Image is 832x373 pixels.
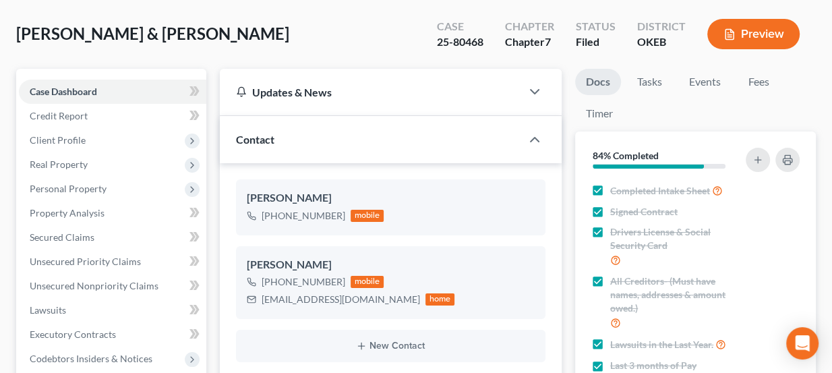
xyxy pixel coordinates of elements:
[16,24,289,43] span: [PERSON_NAME] & [PERSON_NAME]
[236,85,506,99] div: Updates & News
[425,293,455,306] div: home
[707,19,800,49] button: Preview
[30,256,141,267] span: Unsecured Priority Claims
[262,209,345,223] div: [PHONE_NUMBER]
[30,183,107,194] span: Personal Property
[610,338,713,351] span: Lawsuits in the Last Year.
[19,298,206,322] a: Lawsuits
[678,69,732,95] a: Events
[637,19,686,34] div: District
[737,69,780,95] a: Fees
[437,34,483,50] div: 25-80468
[30,159,88,170] span: Real Property
[30,110,88,121] span: Credit Report
[19,225,206,250] a: Secured Claims
[637,34,686,50] div: OKEB
[437,19,483,34] div: Case
[626,69,673,95] a: Tasks
[19,80,206,104] a: Case Dashboard
[786,327,819,360] div: Open Intercom Messenger
[30,134,86,146] span: Client Profile
[576,34,616,50] div: Filed
[262,293,420,306] div: [EMAIL_ADDRESS][DOMAIN_NAME]
[247,257,535,273] div: [PERSON_NAME]
[30,231,94,243] span: Secured Claims
[576,19,616,34] div: Status
[30,353,152,364] span: Codebtors Insiders & Notices
[19,104,206,128] a: Credit Report
[505,34,554,50] div: Chapter
[30,328,116,340] span: Executory Contracts
[247,190,535,206] div: [PERSON_NAME]
[351,210,384,222] div: mobile
[575,69,621,95] a: Docs
[610,205,678,219] span: Signed Contract
[30,280,158,291] span: Unsecured Nonpriority Claims
[19,250,206,274] a: Unsecured Priority Claims
[262,275,345,289] div: [PHONE_NUMBER]
[236,133,274,146] span: Contact
[593,150,659,161] strong: 84% Completed
[351,276,384,288] div: mobile
[610,184,710,198] span: Completed Intake Sheet
[19,274,206,298] a: Unsecured Nonpriority Claims
[19,201,206,225] a: Property Analysis
[545,35,551,48] span: 7
[505,19,554,34] div: Chapter
[575,101,624,127] a: Timer
[247,341,535,351] button: New Contact
[30,304,66,316] span: Lawsuits
[610,275,744,315] span: All Creditors- (Must have names, addresses & amount owed.)
[30,207,105,219] span: Property Analysis
[30,86,97,97] span: Case Dashboard
[610,225,744,252] span: Drivers License & Social Security Card
[19,322,206,347] a: Executory Contracts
